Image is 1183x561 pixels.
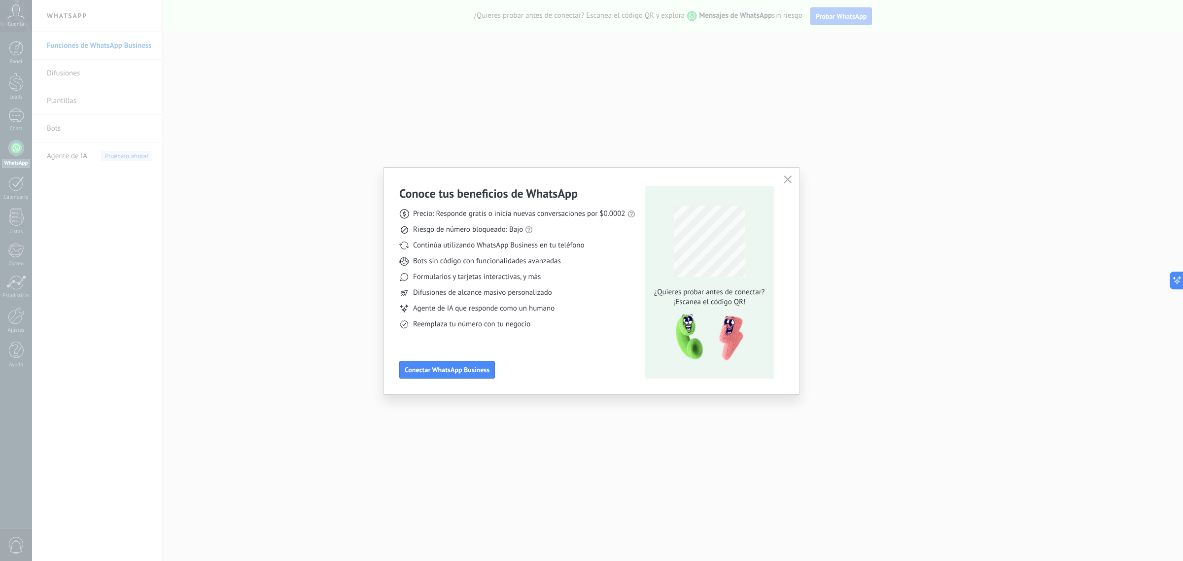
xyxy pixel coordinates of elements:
span: ¡Escanea el código QR! [651,297,767,307]
span: Reemplaza tu número con tu negocio [413,319,530,329]
img: qr-pic-1x.png [667,311,745,364]
span: Continúa utilizando WhatsApp Business en tu teléfono [413,241,584,250]
h3: Conoce tus beneficios de WhatsApp [399,186,578,201]
span: ¿Quieres probar antes de conectar? [651,287,767,297]
span: Bots sin código con funcionalidades avanzadas [413,256,561,266]
button: Conectar WhatsApp Business [399,361,495,379]
span: Conectar WhatsApp Business [405,366,489,373]
span: Precio: Responde gratis o inicia nuevas conversaciones por $0.0002 [413,209,626,219]
span: Formularios y tarjetas interactivas, y más [413,272,541,282]
span: Riesgo de número bloqueado: Bajo [413,225,523,235]
span: Agente de IA que responde como un humano [413,304,555,314]
span: Difusiones de alcance masivo personalizado [413,288,552,298]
